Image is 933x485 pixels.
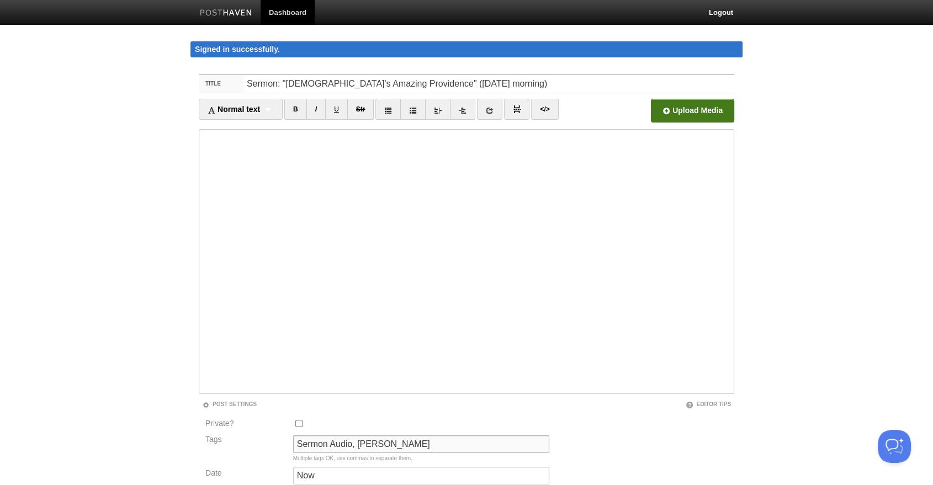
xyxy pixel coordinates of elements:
label: Title [199,75,243,93]
iframe: Help Scout Beacon - Open [878,430,911,463]
label: Private? [205,419,287,430]
div: Signed in successfully. [190,41,743,57]
a: Str [347,99,374,120]
a: B [284,99,307,120]
a: </> [531,99,558,120]
a: Post Settings [202,401,257,407]
div: Multiple tags OK, use commas to separate them. [293,456,549,461]
label: Tags [202,435,290,443]
img: Posthaven-bar [200,9,252,18]
label: Date [205,469,287,479]
a: U [325,99,348,120]
del: Str [356,105,365,113]
span: Normal text [208,105,260,114]
a: I [306,99,326,120]
a: Editor Tips [686,401,731,407]
img: pagebreak-icon.png [513,105,521,113]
